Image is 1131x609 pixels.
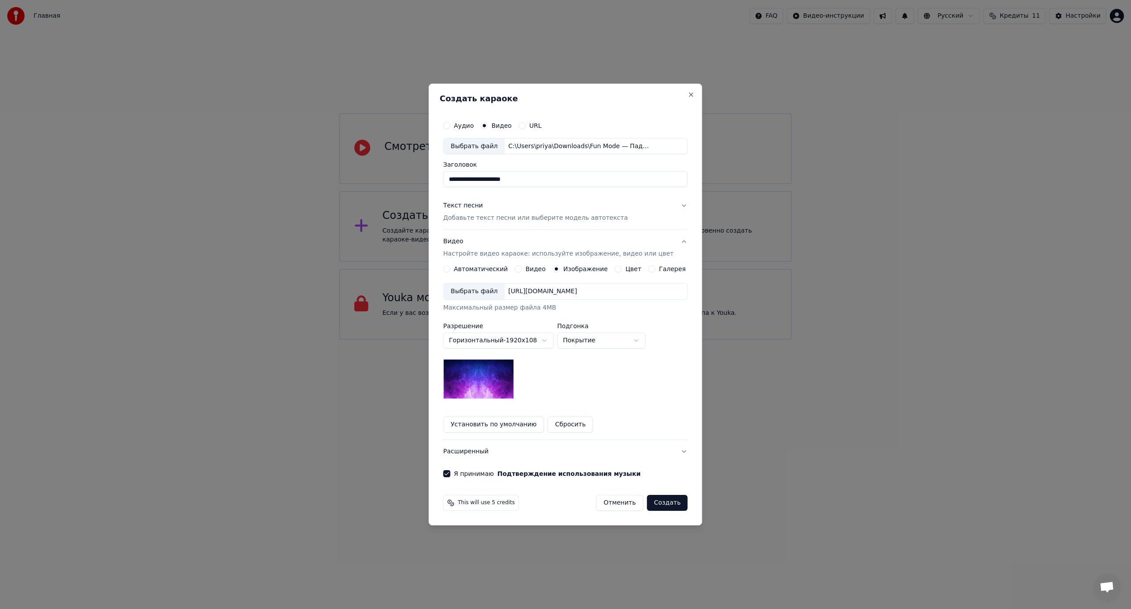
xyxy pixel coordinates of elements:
h2: Создать караоке [440,95,691,103]
div: [URL][DOMAIN_NAME] [505,287,581,296]
label: Я принимаю [454,471,641,477]
button: Текст песниДобавьте текст песни или выберите модель автотекста [443,195,687,230]
div: C:\Users\priya\Downloads\Fun Mode — Падший ангел(1).mp4 [505,142,655,151]
label: URL [529,123,542,129]
div: Выбрать файл [444,138,505,154]
button: ВидеоНастройте видео караоке: используйте изображение, видео или цвет [443,230,687,266]
div: Видео [443,237,673,259]
label: Цвет [626,266,641,272]
div: Выбрать файл [444,283,505,299]
label: Изображение [563,266,608,272]
label: Аудио [454,123,474,129]
button: Создать [647,495,687,511]
p: Добавьте текст песни или выберите модель автотекста [443,214,628,223]
button: Сбросить [548,417,593,433]
button: Отменить [596,495,643,511]
label: Разрешение [443,323,554,329]
div: Максимальный размер файла 4MB [443,303,687,312]
span: This will use 5 credits [458,499,515,506]
div: Текст песни [443,202,483,211]
label: Видео [525,266,546,272]
button: Установить по умолчанию [443,417,544,433]
label: Галерея [659,266,686,272]
div: ВидеоНастройте видео караоке: используйте изображение, видео или цвет [443,265,687,440]
p: Настройте видео караоке: используйте изображение, видео или цвет [443,250,673,259]
label: Видео [491,123,512,129]
label: Подгонка [557,323,645,329]
button: Я принимаю [497,471,641,477]
button: Расширенный [443,440,687,463]
label: Заголовок [443,162,687,168]
label: Автоматический [454,266,508,272]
